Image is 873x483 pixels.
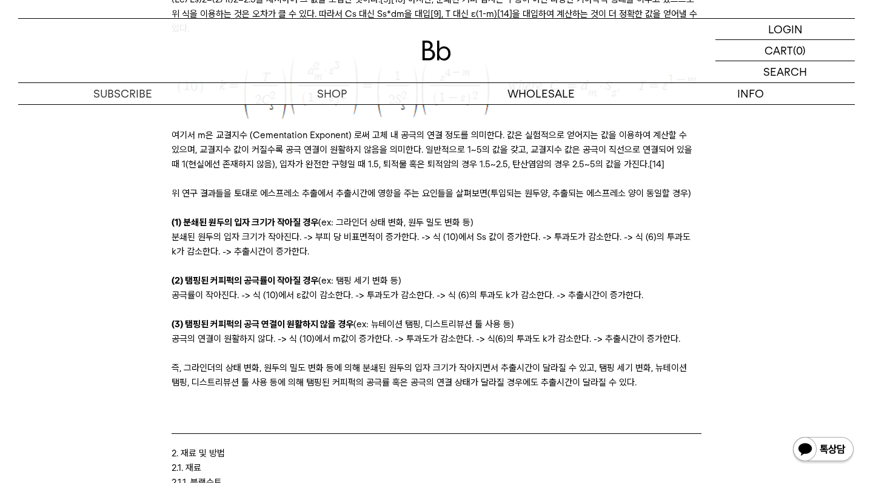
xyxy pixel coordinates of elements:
p: CART [764,40,793,61]
a: CART (0) [715,40,855,61]
p: INFO [646,83,855,104]
a: SUBSCRIBE [18,83,227,104]
p: 공극의 연결이 원활하지 않다. -> 식 (10)에서 m값이 증가한다. -> 투과도가 감소한다. -> 식(6)의 투과도 k가 감소한다. -> 추출시간이 증가한다. [172,331,701,346]
img: 로고 [422,41,451,61]
p: 공극률이 작아진다. -> 식 (10)에서 ε값이 감소한다. -> 투과도가 감소한다. -> 식 (6)의 투과도 k가 감소한다. -> 추출시간이 증가한다. [172,288,701,302]
strong: (1) 분쇄된 원두의 입자 크기가 작아질 경우 [172,217,318,228]
p: (ex: 그라인더 상태 변화, 원두 밀도 변화 등) [172,215,701,230]
p: LOGIN [768,19,803,39]
p: WHOLESALE [436,83,646,104]
p: 분쇄된 원두의 입자 크기가 작아진다. -> 부피 당 비표면적이 증가한다. -> 식 (10)에서 Ss 값이 증가한다. -> 투과도가 감소한다. -> 식 (6)의 투과도 k가 감... [172,230,701,259]
p: SEARCH [763,61,807,82]
p: 즉, 그라인더의 상태 변화, 원두의 밀도 변화 등에 의해 분쇄된 원두의 입자 크기가 작아지면서 추출시간이 달라질 수 있고, 탬핑 세기 변화, 뉴테이션 탬핑, 디스트리뷰션 툴 ... [172,361,701,390]
p: (0) [793,40,806,61]
strong: (2) 탬핑된 커피퍽의 공극률이 작아질 경우 [172,275,318,286]
p: 위 연구 결과들을 토대로 에스프레소 추출에서 추출시간에 영향을 주는 요인들을 살펴보면(투입되는 원두양, 추출되는 에스프레소 양이 동일할 경우) [172,186,701,201]
p: (ex: 탬핑 세기 변화 등) [172,273,701,288]
strong: (3) 탬핑된 커피퍽의 공극 연결이 원활하지 않을 경우 [172,319,353,330]
a: LOGIN [715,19,855,40]
a: SHOP [227,83,436,104]
p: 여기서 m은 교결지수 (Cementation Exponent) 로써 고체 내 공극의 연결 정도를 의미한다. 값은 실험적으로 얻어지는 값을 이용하여 계산할 수 있으며, 교결지수... [172,128,701,172]
p: (ex: 뉴테이션 탬핑, 디스트리뷰션 툴 사용 등) [172,317,701,331]
p: 2. 재료 및 방법 2.1. 재료 [172,446,701,475]
img: 카카오톡 채널 1:1 채팅 버튼 [792,436,855,465]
